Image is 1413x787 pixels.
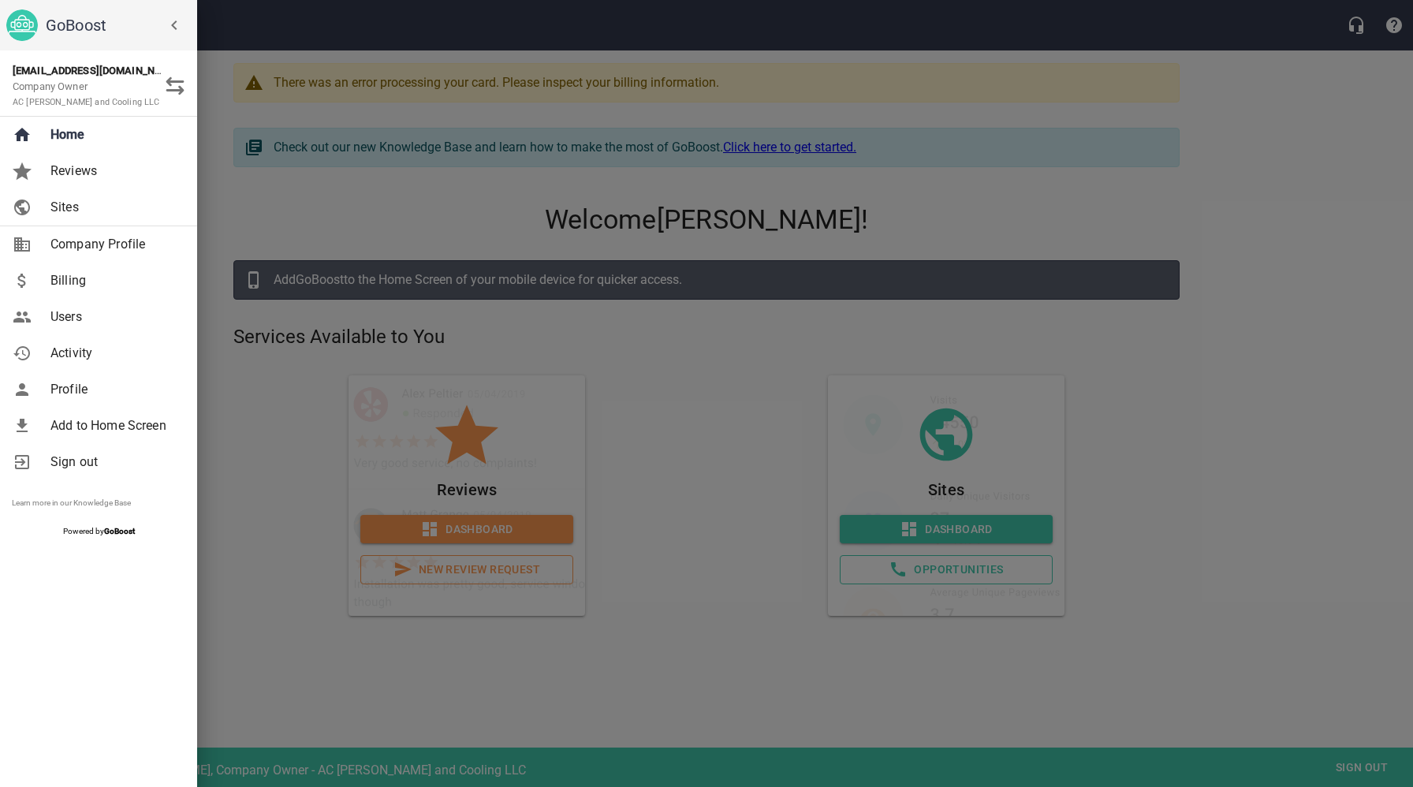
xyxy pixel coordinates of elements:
span: Sign out [50,453,178,472]
span: Reviews [50,162,178,181]
strong: [EMAIL_ADDRESS][DOMAIN_NAME] [13,65,179,76]
img: go_boost_head.png [6,9,38,41]
span: Company Profile [50,235,178,254]
span: Company Owner [13,80,159,108]
a: Learn more in our Knowledge Base [12,498,131,507]
strong: GoBoost [104,527,135,535]
button: Switch Role [156,67,194,105]
span: Add to Home Screen [50,416,178,435]
small: AC [PERSON_NAME] and Cooling LLC [13,97,159,107]
span: Home [50,125,178,144]
span: Billing [50,271,178,290]
span: Users [50,308,178,326]
span: Profile [50,380,178,399]
span: Activity [50,344,178,363]
span: Sites [50,198,178,217]
h6: GoBoost [46,13,191,38]
span: Powered by [63,527,135,535]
